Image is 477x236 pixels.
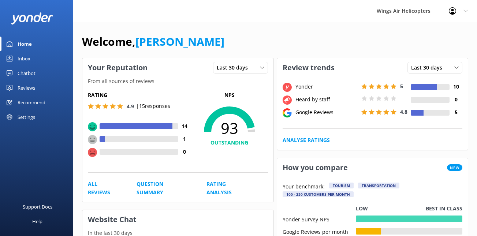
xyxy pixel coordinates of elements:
[82,210,273,229] h3: Website Chat
[191,119,268,137] span: 93
[358,183,399,188] div: Transportation
[400,108,407,115] span: 4.8
[11,12,53,25] img: yonder-white-logo.png
[294,108,359,116] div: Google Reviews
[191,91,268,99] p: NPS
[82,77,273,85] p: From all sources of reviews
[447,164,462,171] span: New
[450,83,462,91] h4: 10
[277,158,353,177] h3: How you compare
[283,183,325,191] p: Your benchmark:
[329,183,354,188] div: Tourism
[450,108,462,116] h4: 5
[127,103,134,110] span: 4.9
[400,83,403,90] span: 5
[136,102,170,110] p: | 15 responses
[178,135,191,143] h4: 1
[82,33,224,50] h1: Welcome,
[294,95,359,104] div: Heard by staff
[191,139,268,147] h4: OUTSTANDING
[277,58,340,77] h3: Review trends
[88,180,120,196] a: All Reviews
[18,110,35,124] div: Settings
[411,64,447,72] span: Last 30 days
[283,228,356,235] div: Google Reviews per month
[178,122,191,130] h4: 14
[18,37,32,51] div: Home
[426,205,462,213] p: Best in class
[283,216,356,222] div: Yonder Survey NPS
[18,66,36,80] div: Chatbot
[356,205,368,213] p: Low
[178,148,191,156] h4: 0
[32,214,42,229] div: Help
[18,95,45,110] div: Recommend
[82,58,153,77] h3: Your Reputation
[294,83,359,91] div: Yonder
[18,80,35,95] div: Reviews
[206,180,251,196] a: Rating Analysis
[88,91,191,99] h5: Rating
[18,51,30,66] div: Inbox
[283,136,330,144] a: Analyse Ratings
[450,95,462,104] h4: 0
[217,64,252,72] span: Last 30 days
[23,199,52,214] div: Support Docs
[283,191,354,197] div: 100 - 250 customers per month
[137,180,190,196] a: Question Summary
[135,34,224,49] a: [PERSON_NAME]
